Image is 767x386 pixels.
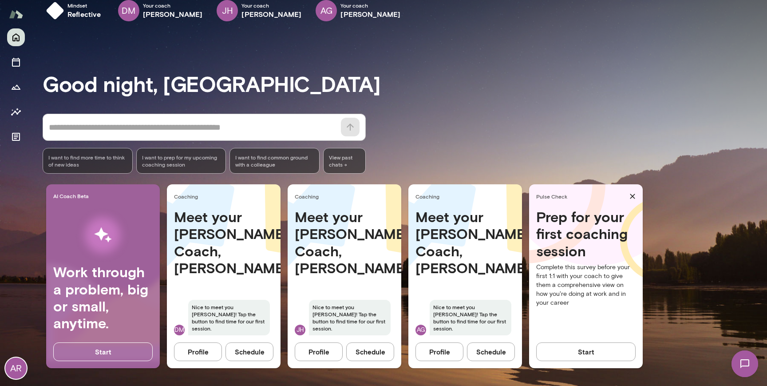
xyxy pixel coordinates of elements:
span: Your coach [340,2,400,9]
span: Your coach [241,2,301,9]
span: View past chats -> [323,148,366,174]
h4: Work through a problem, big or small, anytime. [53,263,153,332]
button: Insights [7,103,25,121]
img: AI Workflows [63,207,142,263]
div: DM [174,325,185,335]
button: Profile [415,342,463,361]
div: I want to find more time to think of new ideas [43,148,133,174]
div: I want to prep for my upcoming coaching session [136,148,226,174]
img: Mento [9,6,23,23]
span: Your coach [143,2,203,9]
h6: [PERSON_NAME] [143,9,203,20]
button: Start [536,342,636,361]
div: I want to find common ground with a colleague [229,148,320,174]
button: Profile [174,342,222,361]
h4: Meet your [PERSON_NAME] Coach, [PERSON_NAME] [174,208,273,277]
button: Schedule [346,342,394,361]
h4: Prep for your first coaching session [536,208,636,259]
span: AI Coach Beta [53,192,156,199]
span: Nice to meet you [PERSON_NAME]! Tap the button to find time for our first session. [309,300,391,335]
span: Mindset [67,2,101,9]
button: Schedule [225,342,273,361]
div: AG [415,325,426,335]
button: Start [53,342,153,361]
button: Documents [7,128,25,146]
span: Nice to meet you [PERSON_NAME]! Tap the button to find time for our first session. [430,300,511,335]
span: Nice to meet you [PERSON_NAME]! Tap the button to find time for our first session. [188,300,270,335]
div: JH [295,325,305,335]
span: Coaching [174,193,277,200]
h3: Good night, [GEOGRAPHIC_DATA] [43,71,767,96]
button: Schedule [467,342,515,361]
h6: [PERSON_NAME] [241,9,301,20]
span: Coaching [295,193,398,200]
button: Growth Plan [7,78,25,96]
button: Sessions [7,53,25,71]
h6: [PERSON_NAME] [340,9,400,20]
p: Complete this survey before your first 1:1 with your coach to give them a comprehensive view on h... [536,263,636,307]
button: Home [7,28,25,46]
h4: Meet your [PERSON_NAME] Coach, [PERSON_NAME] [295,208,394,277]
div: AR [5,358,27,379]
img: mindset [46,2,64,20]
h4: Meet your [PERSON_NAME] Coach, [PERSON_NAME] [415,208,515,277]
button: Profile [295,342,343,361]
span: Pulse Check [536,193,626,200]
span: I want to find more time to think of new ideas [48,154,127,168]
span: I want to prep for my upcoming coaching session [142,154,221,168]
span: Coaching [415,193,518,200]
span: I want to find common ground with a colleague [235,154,314,168]
h6: reflective [67,9,101,20]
